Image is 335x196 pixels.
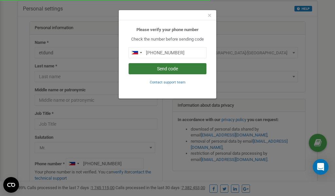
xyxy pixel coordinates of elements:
[129,47,206,58] input: 0905 123 4567
[129,47,144,58] div: Telephone country code
[129,63,206,74] button: Send code
[208,11,211,19] span: ×
[129,36,206,43] p: Check the number before sending code
[150,80,185,84] a: Contact support team
[3,177,19,193] button: Open CMP widget
[136,27,199,32] b: Please verify your phone number
[313,159,328,175] div: Open Intercom Messenger
[208,12,211,19] button: Close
